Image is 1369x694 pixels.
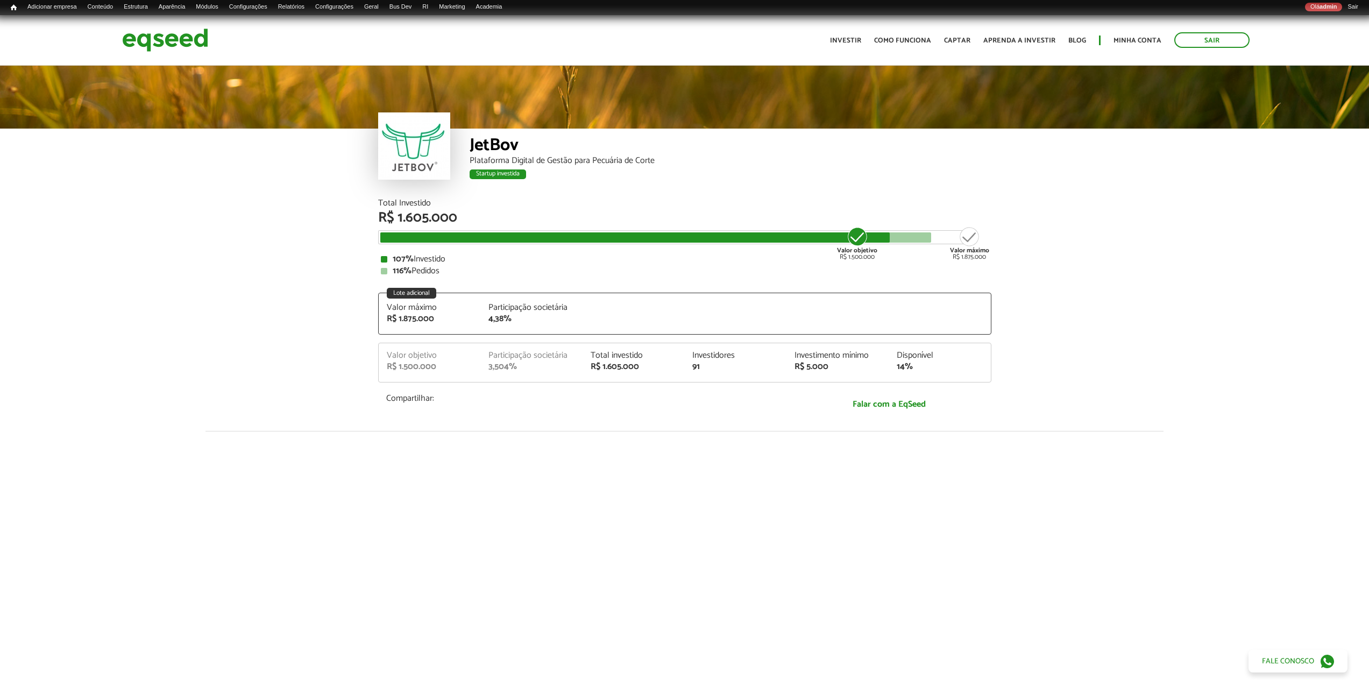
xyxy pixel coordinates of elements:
div: Total investido [591,351,677,360]
a: Blog [1068,37,1086,44]
a: Geral [359,3,384,11]
a: Aparência [153,3,190,11]
a: Bus Dev [384,3,417,11]
strong: Valor máximo [950,245,989,256]
a: Início [5,3,22,13]
a: Captar [944,37,970,44]
div: R$ 1.500.000 [387,363,473,371]
a: Oláadmin [1305,3,1342,11]
div: JetBov [470,137,991,157]
strong: 107% [393,252,414,266]
a: Investir [830,37,861,44]
a: Fale conosco [1249,650,1347,672]
div: R$ 1.500.000 [837,226,877,260]
a: Falar com a EqSeed [795,393,983,415]
div: 3,504% [488,363,574,371]
div: Investimento mínimo [795,351,881,360]
strong: admin [1320,3,1337,10]
div: Investido [381,255,989,264]
div: R$ 5.000 [795,363,881,371]
a: Minha conta [1113,37,1161,44]
a: Configurações [224,3,273,11]
div: 4,38% [488,315,574,323]
a: Módulos [190,3,224,11]
div: Participação societária [488,303,574,312]
strong: 116% [393,264,412,278]
div: 91 [692,363,778,371]
div: R$ 1.875.000 [387,315,473,323]
a: Conteúdo [82,3,119,11]
span: Início [11,4,17,11]
a: Academia [471,3,508,11]
a: Adicionar empresa [22,3,82,11]
div: Total Investido [378,199,991,208]
div: R$ 1.875.000 [950,226,989,260]
div: R$ 1.605.000 [378,211,991,225]
div: Valor objetivo [387,351,473,360]
div: Investidores [692,351,778,360]
strong: Valor objetivo [837,245,877,256]
a: RI [417,3,434,11]
p: Compartilhar: [386,393,779,403]
div: 14% [897,363,983,371]
a: Configurações [310,3,359,11]
div: Startup investida [470,169,526,179]
a: Aprenda a investir [983,37,1055,44]
div: Disponível [897,351,983,360]
a: Como funciona [874,37,931,44]
a: Sair [1342,3,1364,11]
div: Valor máximo [387,303,473,312]
div: Lote adicional [387,288,436,299]
a: Sair [1174,32,1250,48]
div: R$ 1.605.000 [591,363,677,371]
a: Marketing [434,3,470,11]
img: EqSeed [122,26,208,54]
a: Estrutura [118,3,153,11]
div: Plataforma Digital de Gestão para Pecuária de Corte [470,157,991,165]
a: Relatórios [273,3,310,11]
div: Pedidos [381,267,989,275]
div: Participação societária [488,351,574,360]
